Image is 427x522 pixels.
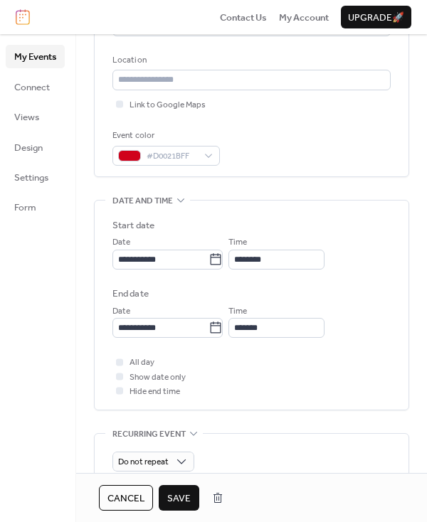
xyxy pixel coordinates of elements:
[107,491,144,506] span: Cancel
[112,304,130,319] span: Date
[220,11,267,25] span: Contact Us
[130,371,186,385] span: Show date only
[348,11,404,25] span: Upgrade 🚀
[112,287,149,301] div: End date
[220,10,267,24] a: Contact Us
[6,75,65,98] a: Connect
[14,80,50,95] span: Connect
[130,98,206,112] span: Link to Google Maps
[159,485,199,511] button: Save
[228,235,247,250] span: Time
[14,110,39,124] span: Views
[16,9,30,25] img: logo
[279,11,329,25] span: My Account
[14,141,43,155] span: Design
[14,201,36,215] span: Form
[118,454,169,470] span: Do not repeat
[6,196,65,218] a: Form
[112,218,154,233] div: Start date
[167,491,191,506] span: Save
[6,105,65,128] a: Views
[112,235,130,250] span: Date
[112,194,173,208] span: Date and time
[14,171,48,185] span: Settings
[341,6,411,28] button: Upgrade🚀
[147,149,197,164] span: #D0021BFF
[112,129,217,143] div: Event color
[279,10,329,24] a: My Account
[130,385,180,399] span: Hide end time
[14,50,56,64] span: My Events
[6,45,65,68] a: My Events
[6,166,65,188] a: Settings
[112,53,388,68] div: Location
[130,356,154,370] span: All day
[6,136,65,159] a: Design
[112,427,186,441] span: Recurring event
[99,485,153,511] button: Cancel
[228,304,247,319] span: Time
